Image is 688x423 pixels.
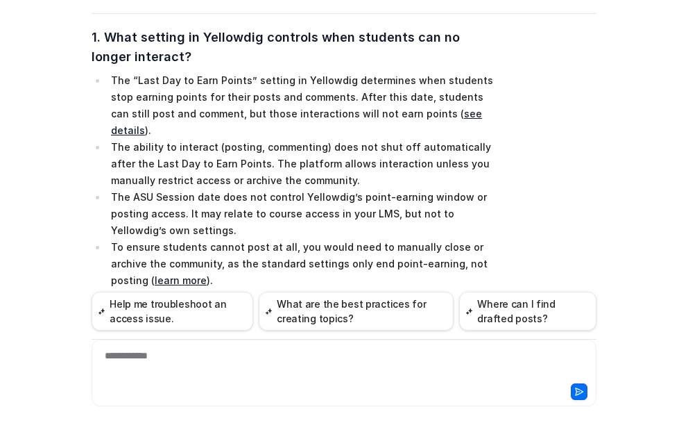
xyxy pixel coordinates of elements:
[92,28,497,67] h3: 1. What setting in Yellowdig controls when students can no longer interact?
[111,108,482,136] a: see details
[459,292,596,331] button: Where can I find drafted posts?
[107,189,497,239] li: The ASU Session date does not control Yellowdig’s point-earning window or posting access. It may ...
[259,292,454,331] button: What are the best practices for creating topics?
[92,292,253,331] button: Help me troubleshoot an access issue.
[107,139,497,189] li: The ability to interact (posting, commenting) does not shut off automatically after the Last Day ...
[107,72,497,139] li: The “Last Day to Earn Points” setting in Yellowdig determines when students stop earning points f...
[155,274,207,286] a: learn more
[107,239,497,289] li: To ensure students cannot post at all, you would need to manually close or archive the community,...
